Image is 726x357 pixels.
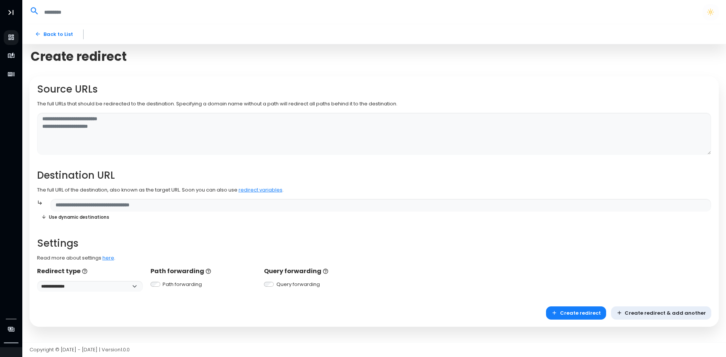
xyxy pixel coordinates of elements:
[37,254,712,262] p: Read more about settings .
[37,186,712,194] p: The full URL of the destination, also known as the target URL. Soon you can also use .
[37,100,712,108] p: The full URLs that should be redirected to the destination. Specifying a domain name without a pa...
[611,306,712,320] button: Create redirect & add another
[29,346,130,353] span: Copyright © [DATE] - [DATE] | Version 1.0.0
[37,238,712,249] h2: Settings
[29,28,78,41] a: Back to List
[276,281,320,288] label: Query forwarding
[4,5,18,20] button: Toggle Aside
[239,186,282,193] a: redirect variables
[37,83,712,95] h2: Source URLs
[546,306,606,320] button: Create redirect
[102,254,114,261] a: here
[264,267,370,276] p: Query forwarding
[37,212,114,223] button: Use dynamic destinations
[150,267,257,276] p: Path forwarding
[37,267,143,276] p: Redirect type
[163,281,202,288] label: Path forwarding
[37,170,712,181] h2: Destination URL
[31,49,127,64] span: Create redirect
